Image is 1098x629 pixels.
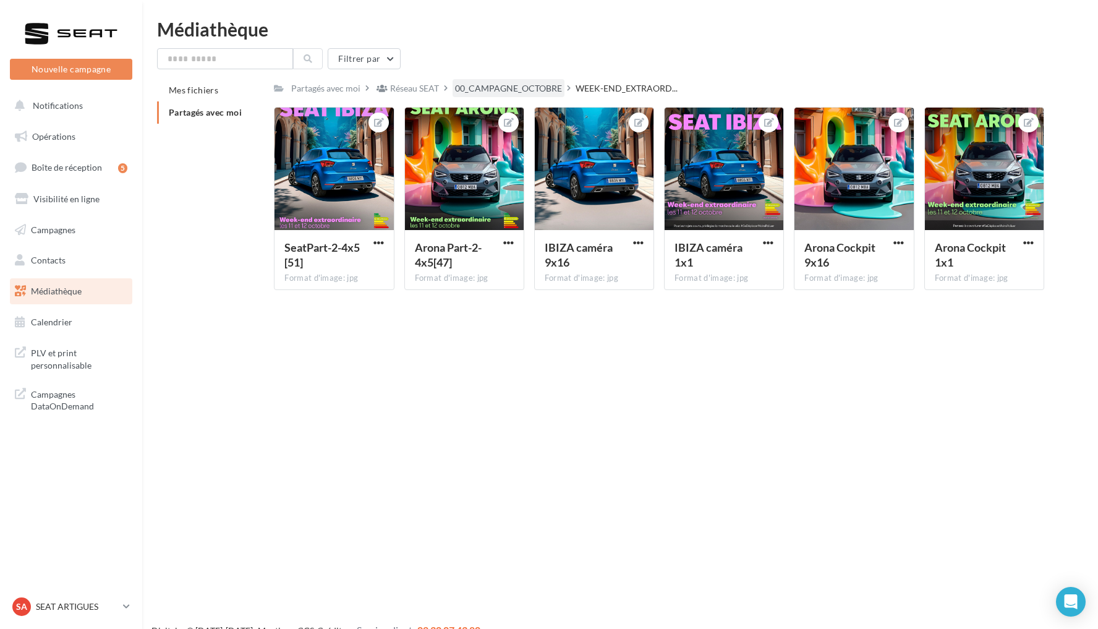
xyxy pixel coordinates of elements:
[10,595,132,618] a: SA SEAT ARTIGUES
[31,224,75,234] span: Campagnes
[169,107,242,118] span: Partagés avec moi
[935,273,1034,284] div: Format d'image: jpg
[284,241,360,269] span: SeatPart-2-4x5[51]
[36,601,118,613] p: SEAT ARTIGUES
[118,163,127,173] div: 5
[545,241,613,269] span: IBIZA caméra 9x16
[7,340,135,376] a: PLV et print personnalisable
[31,386,127,413] span: Campagnes DataOnDemand
[415,273,514,284] div: Format d'image: jpg
[169,85,218,95] span: Mes fichiers
[545,273,644,284] div: Format d'image: jpg
[7,93,130,119] button: Notifications
[675,241,743,269] span: IBIZA caméra 1x1
[7,309,135,335] a: Calendrier
[31,344,127,371] span: PLV et print personnalisable
[157,20,1083,38] div: Médiathèque
[804,273,903,284] div: Format d'image: jpg
[31,286,82,296] span: Médiathèque
[804,241,875,269] span: Arona Cockpit 9x16
[415,241,482,269] span: Arona Part-2-4x5[47]
[455,82,562,95] div: 00_CAMPAGNE_OCTOBRE
[33,194,100,204] span: Visibilité en ligne
[935,241,1006,269] span: Arona Cockpit 1x1
[291,82,360,95] div: Partagés avec moi
[390,82,439,95] div: Réseau SEAT
[33,100,83,111] span: Notifications
[284,273,383,284] div: Format d'image: jpg
[675,273,773,284] div: Format d'image: jpg
[7,154,135,181] a: Boîte de réception5
[1056,587,1086,617] div: Open Intercom Messenger
[576,82,678,95] span: WEEK-END_EXTRAORD...
[7,247,135,273] a: Contacts
[10,59,132,80] button: Nouvelle campagne
[7,278,135,304] a: Médiathèque
[7,124,135,150] a: Opérations
[32,162,102,173] span: Boîte de réception
[31,255,66,265] span: Contacts
[7,217,135,243] a: Campagnes
[31,317,72,327] span: Calendrier
[16,601,27,613] span: SA
[7,381,135,417] a: Campagnes DataOnDemand
[328,48,401,69] button: Filtrer par
[32,131,75,142] span: Opérations
[7,186,135,212] a: Visibilité en ligne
